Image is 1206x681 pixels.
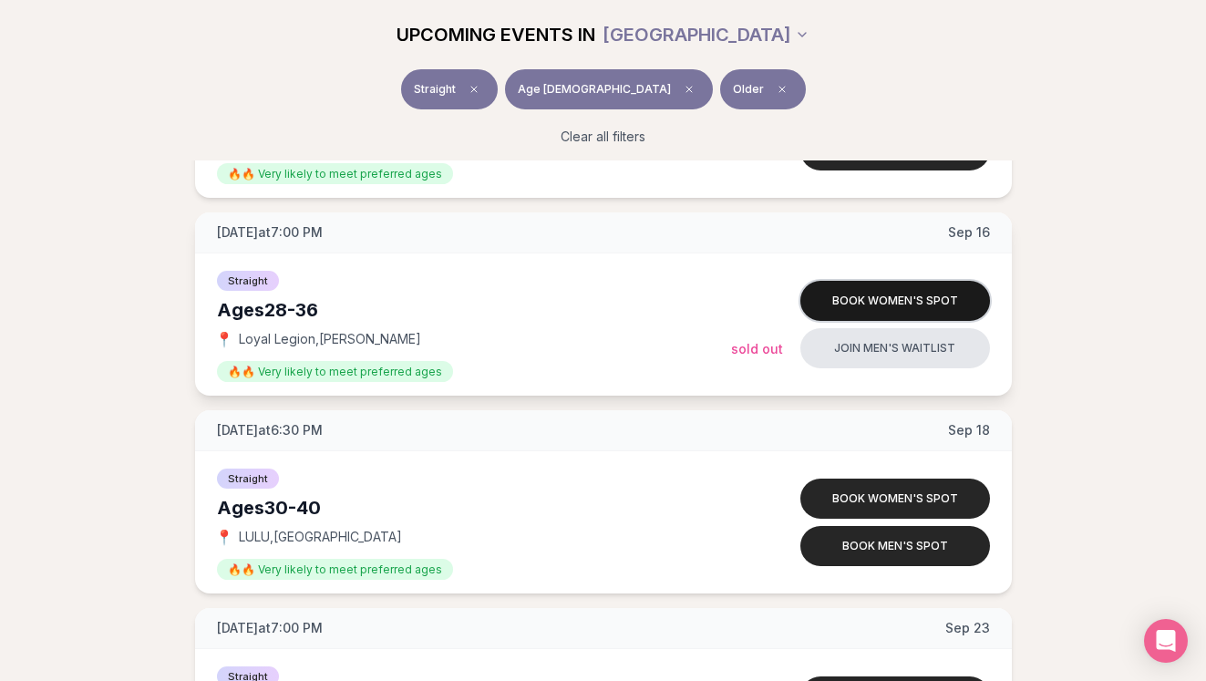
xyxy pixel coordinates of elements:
[217,297,731,323] div: Ages 28-36
[397,22,595,47] span: UPCOMING EVENTS IN
[414,82,456,97] span: Straight
[239,528,402,546] span: LULU , [GEOGRAPHIC_DATA]
[1144,619,1188,663] div: Open Intercom Messenger
[217,361,453,382] span: 🔥🔥 Very likely to meet preferred ages
[800,281,990,321] button: Book women's spot
[463,78,485,100] span: Clear event type filter
[945,619,990,637] span: Sep 23
[771,78,793,100] span: Clear preference
[217,495,731,521] div: Ages 30-40
[217,223,323,242] span: [DATE] at 7:00 PM
[217,332,232,346] span: 📍
[948,421,990,439] span: Sep 18
[720,69,806,109] button: OlderClear preference
[518,82,671,97] span: Age [DEMOGRAPHIC_DATA]
[550,117,656,157] button: Clear all filters
[603,15,809,55] button: [GEOGRAPHIC_DATA]
[505,69,713,109] button: Age [DEMOGRAPHIC_DATA]Clear age
[217,163,453,184] span: 🔥🔥 Very likely to meet preferred ages
[800,328,990,368] button: Join men's waitlist
[217,619,323,637] span: [DATE] at 7:00 PM
[217,421,323,439] span: [DATE] at 6:30 PM
[733,82,764,97] span: Older
[800,479,990,519] button: Book women's spot
[217,469,279,489] span: Straight
[217,271,279,291] span: Straight
[217,530,232,544] span: 📍
[800,526,990,566] button: Book men's spot
[948,223,990,242] span: Sep 16
[217,559,453,580] span: 🔥🔥 Very likely to meet preferred ages
[731,341,783,356] span: Sold Out
[401,69,498,109] button: StraightClear event type filter
[678,78,700,100] span: Clear age
[239,330,421,348] span: Loyal Legion , [PERSON_NAME]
